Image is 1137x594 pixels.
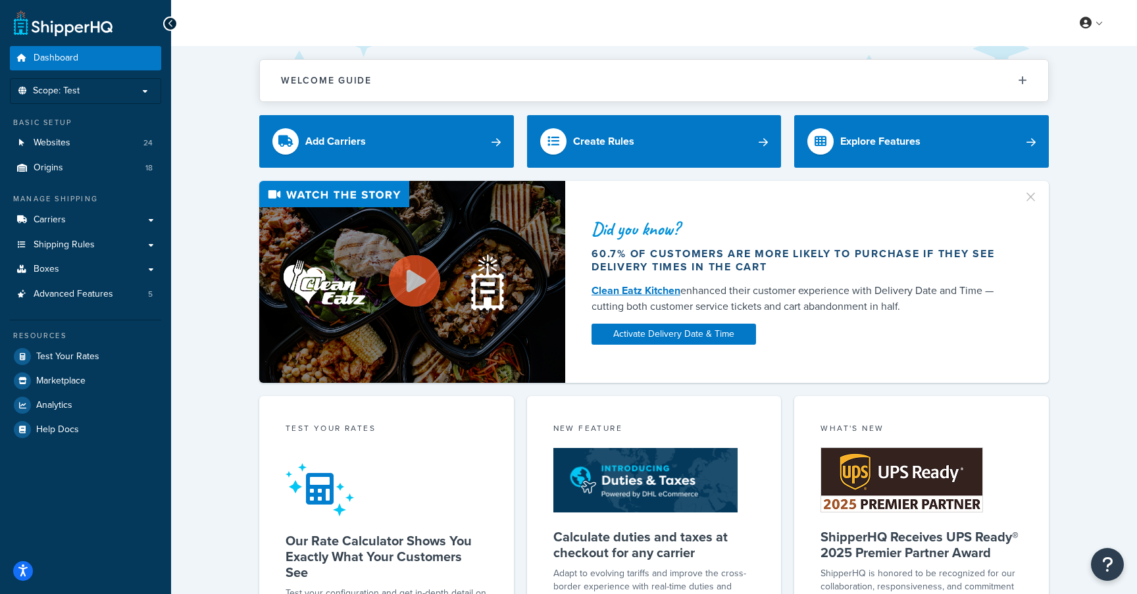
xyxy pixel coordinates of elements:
a: Activate Delivery Date & Time [592,324,756,345]
a: Analytics [10,393,161,417]
a: Carriers [10,208,161,232]
div: Manage Shipping [10,193,161,205]
h5: Our Rate Calculator Shows You Exactly What Your Customers See [286,533,488,580]
a: Origins18 [10,156,161,180]
span: 18 [145,162,153,174]
span: Websites [34,137,70,149]
div: Resources [10,330,161,341]
span: Marketplace [36,376,86,387]
div: Test your rates [286,422,488,437]
h5: Calculate duties and taxes at checkout for any carrier [553,529,755,560]
span: Help Docs [36,424,79,435]
div: enhanced their customer experience with Delivery Date and Time — cutting both customer service ti... [592,283,1007,314]
span: Dashboard [34,53,78,64]
span: Test Your Rates [36,351,99,362]
span: Carriers [34,214,66,226]
div: Explore Features [840,132,921,151]
span: Analytics [36,400,72,411]
a: Clean Eatz Kitchen [592,283,680,298]
h5: ShipperHQ Receives UPS Ready® 2025 Premier Partner Award [821,529,1023,560]
div: Add Carriers [305,132,366,151]
li: Origins [10,156,161,180]
li: Websites [10,131,161,155]
span: 24 [143,137,153,149]
span: Origins [34,162,63,174]
div: Did you know? [592,220,1007,238]
a: Explore Features [794,115,1049,168]
a: Help Docs [10,418,161,441]
a: Add Carriers [259,115,514,168]
a: Boxes [10,257,161,282]
button: Open Resource Center [1091,548,1124,581]
img: Video thumbnail [259,181,565,383]
span: Scope: Test [33,86,80,97]
a: Websites24 [10,131,161,155]
div: New Feature [553,422,755,437]
a: Test Your Rates [10,345,161,368]
a: Advanced Features5 [10,282,161,307]
a: Create Rules [527,115,782,168]
button: Welcome Guide [260,60,1048,101]
span: Advanced Features [34,289,113,300]
span: Shipping Rules [34,239,95,251]
li: Advanced Features [10,282,161,307]
span: Boxes [34,264,59,275]
a: Dashboard [10,46,161,70]
span: 5 [148,289,153,300]
h2: Welcome Guide [281,76,372,86]
div: Basic Setup [10,117,161,128]
div: What's New [821,422,1023,437]
a: Shipping Rules [10,233,161,257]
div: Create Rules [573,132,634,151]
a: Marketplace [10,369,161,393]
div: 60.7% of customers are more likely to purchase if they see delivery times in the cart [592,247,1007,274]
